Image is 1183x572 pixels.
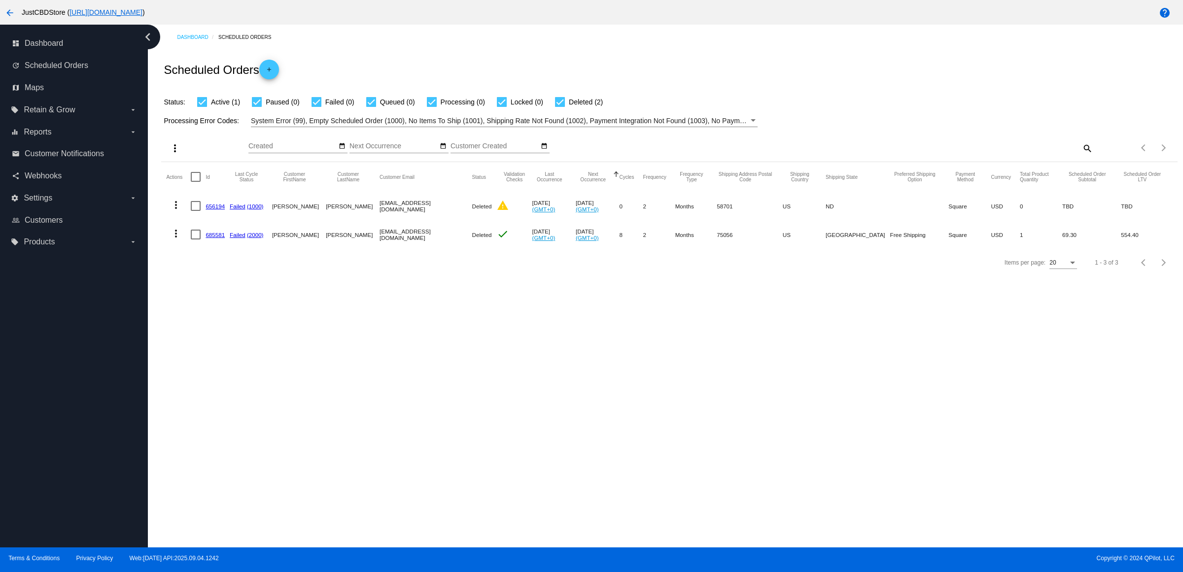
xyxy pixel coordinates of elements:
input: Customer Created [451,142,539,150]
h2: Scheduled Orders [164,60,278,79]
button: Next page [1154,253,1174,272]
button: Change sorting for Id [206,174,209,180]
button: Change sorting for NextOccurrenceUtc [576,171,610,182]
mat-cell: TBD [1121,192,1172,220]
a: (1000) [247,203,264,209]
a: Scheduled Orders [218,30,280,45]
button: Change sorting for PreferredShippingOption [890,171,940,182]
i: arrow_drop_down [129,128,137,136]
button: Change sorting for LastProcessingCycleId [230,171,263,182]
i: chevron_left [140,29,156,45]
button: Next page [1154,138,1174,158]
mat-cell: 58701 [717,192,783,220]
span: Settings [24,194,52,202]
span: Scheduled Orders [25,61,88,70]
mat-cell: [EMAIL_ADDRESS][DOMAIN_NAME] [380,192,472,220]
button: Change sorting for FrequencyType [675,171,708,182]
span: Deleted [472,203,492,209]
span: Status: [164,98,185,106]
mat-header-cell: Validation Checks [497,162,532,192]
mat-icon: add [263,66,275,78]
mat-cell: USD [991,192,1020,220]
a: email Customer Notifications [12,146,137,162]
span: JustCBDStore ( ) [22,8,145,16]
span: Locked (0) [511,96,543,108]
a: 685581 [206,232,225,238]
span: Deleted (2) [569,96,603,108]
a: (GMT+0) [576,206,599,212]
mat-icon: warning [497,200,509,211]
i: arrow_drop_down [129,194,137,202]
span: Maps [25,83,44,92]
mat-icon: arrow_back [4,7,16,19]
i: settings [11,194,19,202]
button: Change sorting for ShippingState [826,174,858,180]
span: Webhooks [25,171,62,180]
span: Paused (0) [266,96,299,108]
button: Change sorting for LifetimeValue [1121,171,1163,182]
button: Previous page [1134,138,1154,158]
span: Processing Error Codes: [164,117,239,125]
mat-cell: Free Shipping [890,220,949,249]
a: (GMT+0) [532,235,556,241]
span: 20 [1049,259,1056,266]
input: Created [248,142,337,150]
button: Change sorting for LastOccurrenceUtc [532,171,567,182]
mat-icon: check [497,228,509,240]
mat-icon: search [1081,140,1093,156]
mat-icon: more_vert [169,142,181,154]
mat-cell: 0 [1020,192,1062,220]
mat-cell: 8 [619,220,643,249]
mat-cell: [GEOGRAPHIC_DATA] [826,220,890,249]
a: (GMT+0) [532,206,556,212]
button: Change sorting for Cycles [619,174,634,180]
span: Processing (0) [441,96,485,108]
mat-icon: more_vert [170,228,182,239]
mat-cell: Months [675,192,717,220]
mat-cell: 554.40 [1121,220,1172,249]
span: Copyright © 2024 QPilot, LLC [600,555,1175,562]
mat-cell: 2 [643,192,675,220]
mat-cell: [PERSON_NAME] [272,220,326,249]
a: (2000) [247,232,264,238]
a: [URL][DOMAIN_NAME] [70,8,142,16]
span: Dashboard [25,39,63,48]
div: Items per page: [1005,259,1045,266]
a: Terms & Conditions [8,555,60,562]
mat-icon: help [1159,7,1171,19]
span: Retain & Grow [24,105,75,114]
mat-cell: [DATE] [532,192,576,220]
mat-cell: USD [991,220,1020,249]
i: share [12,172,20,180]
mat-cell: US [783,220,826,249]
mat-cell: [DATE] [532,220,576,249]
mat-cell: 2 [643,220,675,249]
input: Next Occurrence [349,142,438,150]
span: Queued (0) [380,96,415,108]
i: arrow_drop_down [129,238,137,246]
a: update Scheduled Orders [12,58,137,73]
mat-cell: Months [675,220,717,249]
span: Reports [24,128,51,136]
mat-cell: Square [948,192,991,220]
span: Products [24,237,55,246]
button: Change sorting for PaymentMethod.Type [948,171,982,182]
i: people_outline [12,216,20,224]
button: Change sorting for Subtotal [1062,171,1112,182]
mat-cell: 69.30 [1062,220,1121,249]
span: Deleted [472,232,492,238]
i: arrow_drop_down [129,106,137,114]
span: Active (1) [211,96,240,108]
a: Privacy Policy [76,555,113,562]
mat-icon: date_range [339,142,346,150]
button: Change sorting for CustomerFirstName [272,171,317,182]
mat-cell: 75056 [717,220,783,249]
a: dashboard Dashboard [12,35,137,51]
i: map [12,84,20,92]
a: share Webhooks [12,168,137,184]
mat-cell: [DATE] [576,192,619,220]
button: Change sorting for ShippingPostcode [717,171,774,182]
mat-cell: [PERSON_NAME] [326,220,380,249]
button: Change sorting for Status [472,174,486,180]
mat-select: Filter by Processing Error Codes [251,115,758,127]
